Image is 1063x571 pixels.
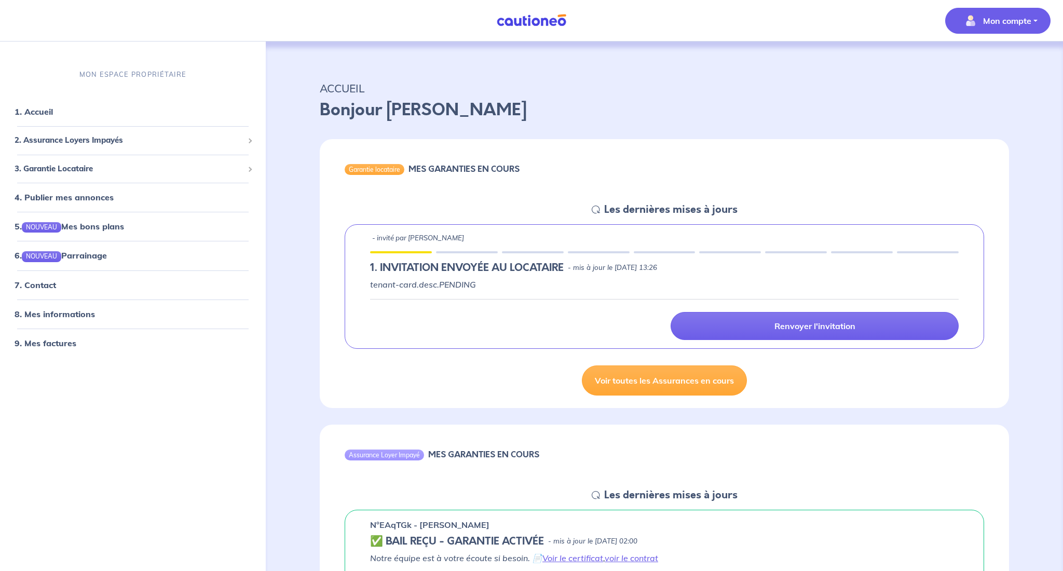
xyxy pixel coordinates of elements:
[370,552,959,564] p: Notre équipe est à votre écoute si besoin. 📄 ,
[15,192,114,202] a: 4. Publier mes annonces
[345,164,404,174] div: Garantie locataire
[604,203,738,216] h5: Les dernières mises à jours
[370,262,959,274] div: state: PENDING, Context: IN-LANDLORD
[320,98,1009,123] p: Bonjour [PERSON_NAME]
[4,333,262,354] div: 9. Mes factures
[15,163,243,175] span: 3. Garantie Locataire
[372,233,464,243] p: - invité par [PERSON_NAME]
[983,15,1031,27] p: Mon compte
[15,338,76,348] a: 9. Mes factures
[15,250,107,261] a: 6.NOUVEAUParrainage
[774,321,855,331] p: Renvoyer l'invitation
[370,278,959,291] p: tenant-card.desc.PENDING
[4,304,262,324] div: 8. Mes informations
[370,519,489,531] p: n°EAqTGk - [PERSON_NAME]
[548,536,637,547] p: - mis à jour le [DATE] 02:00
[408,164,520,174] h6: MES GARANTIES EN COURS
[671,312,959,340] a: Renvoyer l'invitation
[370,535,544,548] h5: ✅ BAIL REÇU - GARANTIE ACTIVÉE
[370,262,564,274] h5: 1.︎ INVITATION ENVOYÉE AU LOCATAIRE
[4,216,262,237] div: 5.NOUVEAUMes bons plans
[4,187,262,208] div: 4. Publier mes annonces
[4,245,262,266] div: 6.NOUVEAUParrainage
[15,280,56,290] a: 7. Contact
[4,275,262,295] div: 7. Contact
[15,221,124,232] a: 5.NOUVEAUMes bons plans
[15,134,243,146] span: 2. Assurance Loyers Impayés
[345,450,424,460] div: Assurance Loyer Impayé
[945,8,1051,34] button: illu_account_valid_menu.svgMon compte
[582,365,747,396] a: Voir toutes les Assurances en cours
[604,489,738,501] h5: Les dernières mises à jours
[15,309,95,319] a: 8. Mes informations
[370,535,959,548] div: state: CONTRACT-VALIDATED, Context: NEW,MAYBE-CERTIFICATE,ALONE,LESSOR-DOCUMENTS
[15,106,53,117] a: 1. Accueil
[79,70,186,79] p: MON ESPACE PROPRIÉTAIRE
[605,553,658,563] a: voir le contrat
[320,79,1009,98] p: ACCUEIL
[493,14,570,27] img: Cautioneo
[568,263,657,273] p: - mis à jour le [DATE] 13:26
[428,450,539,459] h6: MES GARANTIES EN COURS
[962,12,979,29] img: illu_account_valid_menu.svg
[4,159,262,179] div: 3. Garantie Locataire
[542,553,603,563] a: Voir le certificat
[4,130,262,151] div: 2. Assurance Loyers Impayés
[4,101,262,122] div: 1. Accueil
